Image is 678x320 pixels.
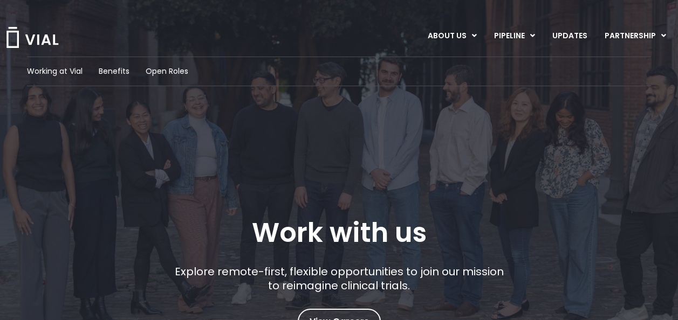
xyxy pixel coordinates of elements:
h1: Work with us [252,217,427,248]
a: Open Roles [146,66,188,77]
img: Vial Logo [5,27,59,48]
p: Explore remote-first, flexible opportunities to join our mission to reimagine clinical trials. [170,265,508,293]
a: Working at Vial [27,66,83,77]
a: PARTNERSHIPMenu Toggle [596,27,675,45]
a: Benefits [99,66,129,77]
a: ABOUT USMenu Toggle [419,27,485,45]
a: PIPELINEMenu Toggle [485,27,543,45]
a: UPDATES [544,27,595,45]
